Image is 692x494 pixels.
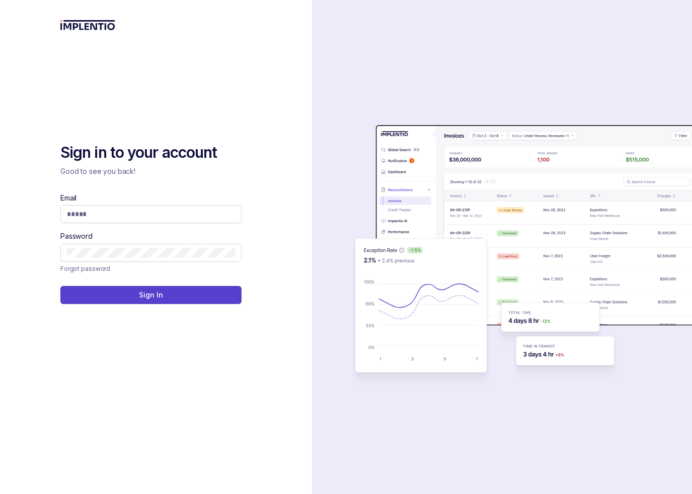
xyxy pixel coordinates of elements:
label: Email [60,193,76,203]
p: Good to see you back! [60,166,242,176]
button: Sign In [60,286,242,304]
img: logo [60,20,115,30]
p: Forgot password [60,264,110,274]
label: Password [60,231,93,241]
h2: Sign in to your account [60,143,242,163]
a: Link Forgot password [60,264,110,274]
p: Sign In [139,290,163,300]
